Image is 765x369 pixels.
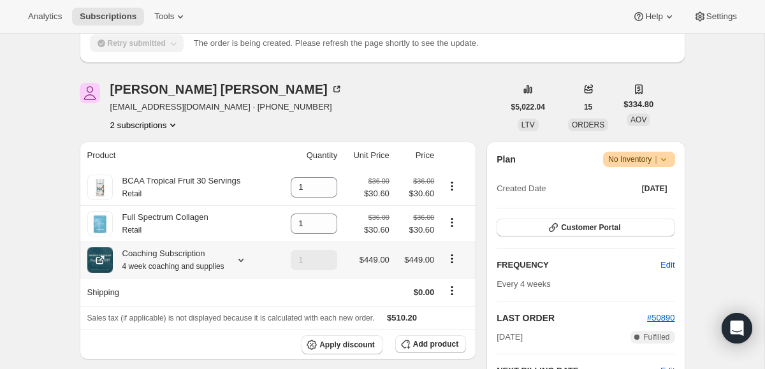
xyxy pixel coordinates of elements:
div: Coaching Subscription [113,247,224,273]
th: Product [80,141,277,170]
div: BCAA Tropical Fruit 30 Servings [113,175,241,200]
h2: LAST ORDER [497,312,647,324]
small: $36.00 [368,213,390,221]
span: Sales tax (if applicable) is not displayed because it is calculated with each new order. [87,314,375,322]
span: AOV [630,115,646,124]
span: [EMAIL_ADDRESS][DOMAIN_NAME] · [PHONE_NUMBER] [110,101,343,113]
img: product img [87,175,113,200]
span: $449.00 [404,255,434,264]
a: #50890 [647,313,674,322]
button: #50890 [647,312,674,324]
button: Product actions [442,179,462,193]
span: 15 [584,102,592,112]
button: Product actions [110,119,180,131]
button: Customer Portal [497,219,674,236]
span: | [655,154,657,164]
span: $510.20 [387,313,417,322]
button: Help [625,8,683,25]
th: Shipping [80,278,277,306]
p: The order is being created. Please refresh the page shortly to see the update. [194,37,479,50]
span: $334.80 [623,98,653,111]
span: $5,022.04 [511,102,545,112]
th: Quantity [277,141,342,170]
button: Subscriptions [72,8,144,25]
span: Apply discount [319,340,375,350]
small: $36.00 [368,177,390,185]
h2: FREQUENCY [497,259,660,271]
span: [DATE] [497,331,523,344]
button: Analytics [20,8,69,25]
span: Fulfilled [643,332,669,342]
th: Unit Price [341,141,393,170]
small: Retail [122,189,142,198]
button: Settings [686,8,745,25]
button: [DATE] [634,180,675,198]
span: Settings [706,11,737,22]
span: Every 4 weeks [497,279,551,289]
span: No Inventory [608,153,669,166]
div: [PERSON_NAME] [PERSON_NAME] [110,83,343,96]
span: Help [645,11,662,22]
button: $5,022.04 [504,98,553,116]
th: Price [393,141,438,170]
img: product img [87,211,113,236]
button: Shipping actions [442,284,462,298]
small: 4 week coaching and supplies [122,262,224,271]
button: Tools [147,8,194,25]
button: Product actions [442,215,462,229]
button: 15 [576,98,600,116]
span: Edit [660,259,674,271]
span: Analytics [28,11,62,22]
span: ORDERS [572,120,604,129]
span: [DATE] [642,184,667,194]
button: Edit [653,255,682,275]
span: $0.00 [414,287,435,297]
span: $30.60 [364,187,390,200]
small: $36.00 [413,177,434,185]
button: Add product [395,335,466,353]
span: $30.60 [364,224,390,236]
span: Awilda Stickles [80,83,100,103]
span: Subscriptions [80,11,136,22]
div: Full Spectrum Collagen [113,211,208,236]
button: Apply discount [302,335,382,354]
span: Created Date [497,182,546,195]
span: $30.60 [397,224,434,236]
button: Product actions [442,252,462,266]
span: $30.60 [397,187,434,200]
span: Customer Portal [561,222,620,233]
div: Open Intercom Messenger [722,313,752,344]
small: $36.00 [413,213,434,221]
img: product img [87,247,113,273]
small: Retail [122,226,142,235]
h2: Plan [497,153,516,166]
span: LTV [521,120,535,129]
span: Tools [154,11,174,22]
span: Add product [413,339,458,349]
span: $449.00 [360,255,390,264]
